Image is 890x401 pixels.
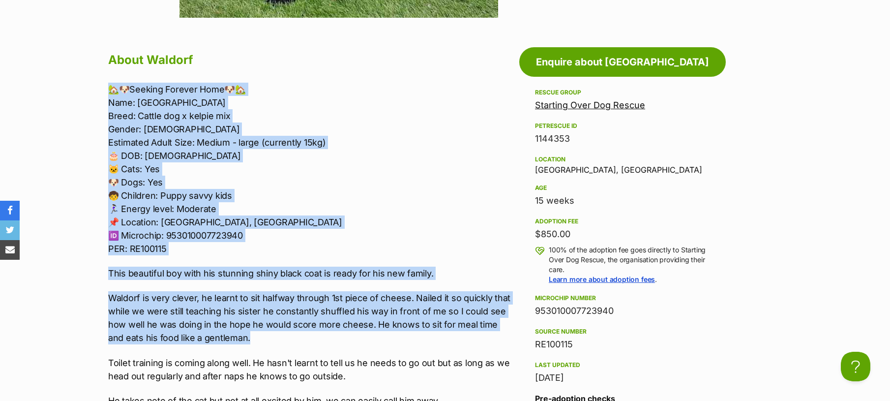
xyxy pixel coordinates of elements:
[535,184,710,192] div: Age
[841,352,870,381] iframe: Help Scout Beacon - Open
[549,275,655,283] a: Learn more about adoption fees
[535,304,710,318] div: 953010007723940
[535,361,710,369] div: Last updated
[535,132,710,146] div: 1144353
[535,154,710,174] div: [GEOGRAPHIC_DATA], [GEOGRAPHIC_DATA]
[535,294,710,302] div: Microchip number
[535,100,645,110] a: Starting Over Dog Rescue
[108,267,514,280] p: This beautiful boy with his stunning shiny black coat is ready for his new family.
[519,47,726,77] a: Enquire about [GEOGRAPHIC_DATA]
[108,83,514,255] p: 🏡🐶Seeking Forever Home🐶🏡 Name: [GEOGRAPHIC_DATA] Breed: Cattle dog x kelpie mix Gender: [DEMOGRAP...
[535,122,710,130] div: PetRescue ID
[535,338,710,351] div: RE100115
[108,49,514,71] h2: About Waldorf
[108,356,514,383] p: Toilet training is coming along well. He hasn't learnt to tell us he needs to go out but as long ...
[108,291,514,344] p: Waldorf is very clever, he learnt to sit halfway through 1st piece of cheese. Nailed it so quickl...
[535,328,710,336] div: Source number
[549,245,710,284] p: 100% of the adoption fee goes directly to Starting Over Dog Rescue, the organisation providing th...
[535,217,710,225] div: Adoption fee
[535,371,710,385] div: [DATE]
[535,194,710,208] div: 15 weeks
[535,155,710,163] div: Location
[535,89,710,96] div: Rescue group
[535,227,710,241] div: $850.00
